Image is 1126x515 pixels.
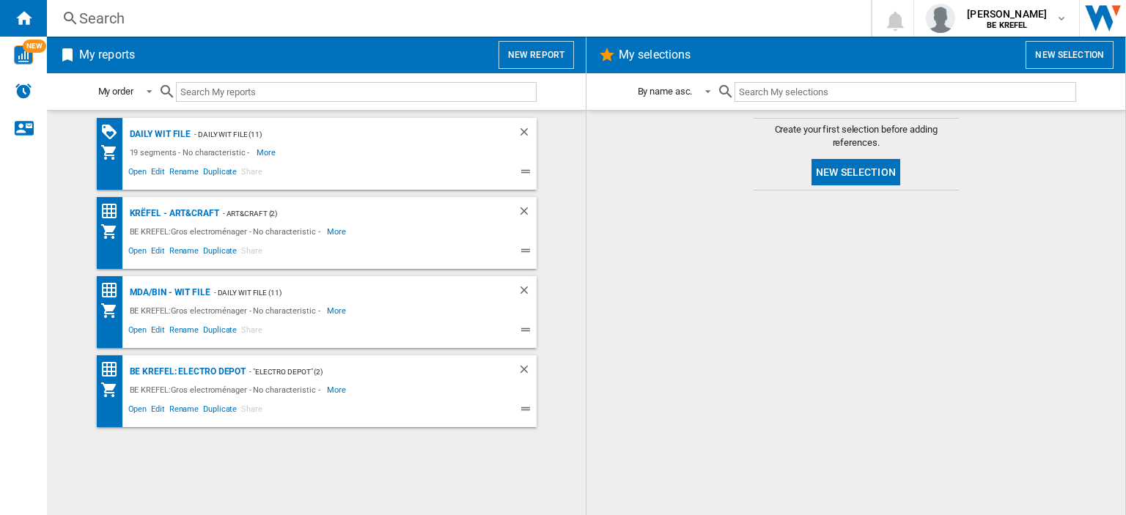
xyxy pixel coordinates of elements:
span: Open [126,402,150,420]
input: Search My reports [176,82,537,102]
div: My order [98,86,133,97]
button: New selection [812,159,900,185]
div: 19 segments - No characteristic - [126,144,257,161]
div: My Assortment [100,381,126,399]
div: Price Matrix [100,360,126,379]
div: My Assortment [100,144,126,161]
span: Duplicate [201,402,239,420]
b: BE KREFEL [987,21,1027,30]
span: NEW [23,40,46,53]
button: New report [498,41,574,69]
div: Delete [518,284,537,302]
div: BE KREFEL:Gros electroménager - No characteristic - [126,302,328,319]
span: More [327,302,348,319]
span: Share [239,402,265,420]
div: Price Matrix [100,281,126,300]
span: Rename [167,402,201,420]
div: Delete [518,204,537,223]
h2: My reports [76,41,138,69]
span: Rename [167,323,201,341]
span: Open [126,165,150,182]
span: Edit [149,165,167,182]
span: Duplicate [201,165,239,182]
span: Create your first selection before adding references. [754,123,959,149]
span: More [327,381,348,399]
img: wise-card.svg [14,45,33,64]
div: My Assortment [100,223,126,240]
div: Daily WIT file [126,125,191,144]
span: Share [239,323,265,341]
div: BE KREFEL:Gros electroménager - No characteristic - [126,381,328,399]
img: alerts-logo.svg [15,82,32,100]
h2: My selections [616,41,693,69]
span: Duplicate [201,323,239,341]
span: Rename [167,244,201,262]
span: [PERSON_NAME] [967,7,1047,21]
div: - "Electro depot" (2) [246,363,487,381]
span: Edit [149,323,167,341]
span: Open [126,323,150,341]
div: My Assortment [100,302,126,319]
div: Delete [518,363,537,381]
div: - Daily WIT file (11) [191,125,487,144]
button: New selection [1026,41,1114,69]
div: - Daily WIT file (11) [210,284,488,302]
div: BE KREFEL:Gros electroménager - No characteristic - [126,223,328,240]
span: More [327,223,348,240]
div: Krëfel - Art&Craft [126,204,219,223]
span: More [257,144,278,161]
img: profile.jpg [926,4,955,33]
div: Delete [518,125,537,144]
span: Rename [167,165,201,182]
div: By name asc. [638,86,693,97]
div: BE KREFEL: Electro depot [126,363,246,381]
span: Open [126,244,150,262]
div: MDA/BIN - WIT file [126,284,210,302]
span: Share [239,165,265,182]
div: PROMOTIONS Matrix [100,123,126,141]
input: Search My selections [735,82,1075,102]
div: - Art&Craft (2) [219,204,488,223]
span: Duplicate [201,244,239,262]
div: Search [79,8,833,29]
span: Edit [149,402,167,420]
span: Share [239,244,265,262]
span: Edit [149,244,167,262]
div: Price Matrix [100,202,126,221]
